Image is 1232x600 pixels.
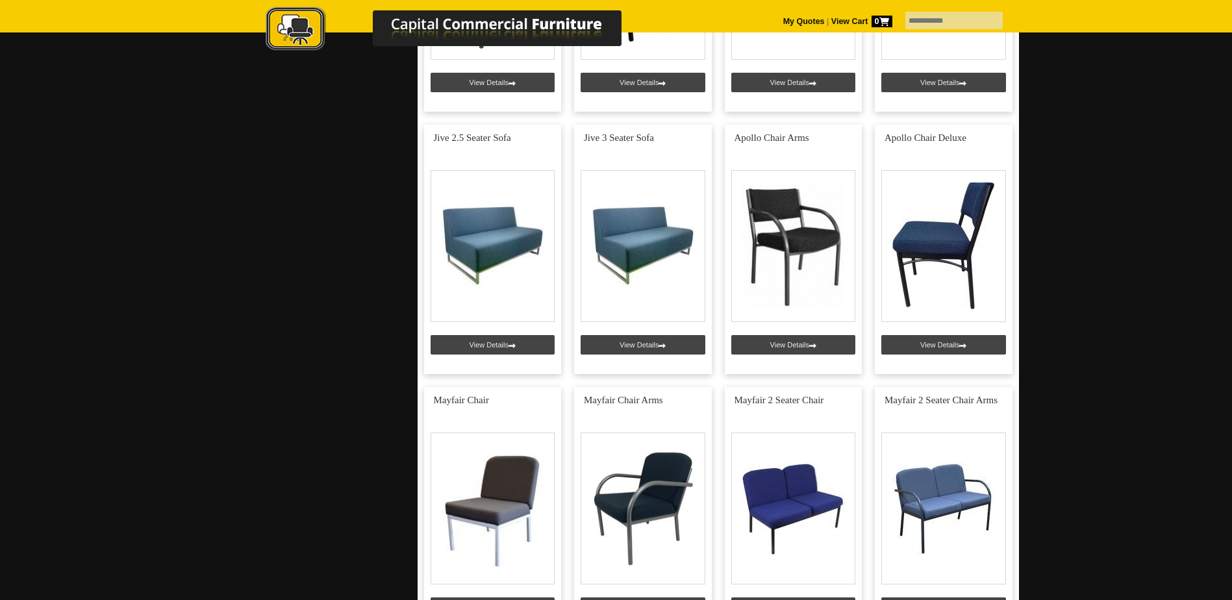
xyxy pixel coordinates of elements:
[783,17,825,26] a: My Quotes
[230,6,685,54] img: Capital Commercial Furniture Logo
[230,6,685,58] a: Capital Commercial Furniture Logo
[829,17,892,26] a: View Cart0
[872,16,892,27] span: 0
[831,17,892,26] strong: View Cart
